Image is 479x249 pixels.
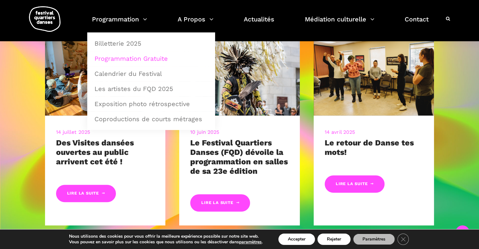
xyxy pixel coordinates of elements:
[190,129,219,135] a: 10 juin 2025
[278,234,315,245] button: Accepter
[178,14,214,32] a: A Propos
[69,234,263,239] p: Nous utilisons des cookies pour vous offrir la meilleure expérience possible sur notre site web.
[244,14,274,32] a: Actualités
[91,82,212,96] a: Les artistes du FQD 2025
[305,14,374,32] a: Médiation culturelle
[91,112,212,126] a: Coproductions de courts métrages
[56,185,116,202] a: Lire la suite
[91,51,212,66] a: Programmation Gratuite
[179,35,300,116] img: R Barbara Diabo 11 crédit Romain Lorraine (30)
[69,239,263,245] p: Vous pouvez en savoir plus sur les cookies que nous utilisons ou les désactiver dans .
[45,35,166,116] img: 20240905-9595
[190,194,250,212] a: Lire la suite
[92,14,147,32] a: Programmation
[29,6,60,32] img: logo-fqd-med
[91,36,212,51] a: Billetterie 2025
[405,14,429,32] a: Contact
[353,234,395,245] button: Paramètres
[56,129,90,135] a: 14 juillet 2025
[56,138,134,166] a: Des Visites dansées ouvertes au public arrivent cet été !
[325,129,355,135] a: 14 avril 2025
[325,138,414,157] a: Le retour de Danse tes mots!
[314,35,434,116] img: CARI, 8 mars 2023-209
[91,66,212,81] a: Calendrier du Festival
[397,234,409,245] button: Close GDPR Cookie Banner
[239,239,262,245] button: paramètres
[325,175,385,193] a: Lire la suite
[317,234,351,245] button: Rejeter
[91,97,212,111] a: Exposition photo rétrospective
[190,138,288,176] a: Le Festival Quartiers Danses (FQD) dévoile la programmation en salles de sa 23e édition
